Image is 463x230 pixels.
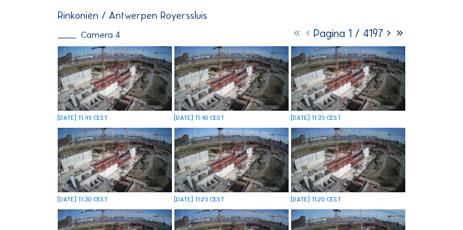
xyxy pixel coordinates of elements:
div: [DATE] 11:45 CEST [58,115,108,121]
img: image_53102289 [174,46,289,111]
div: [DATE] 11:20 CEST [291,197,341,203]
img: image_53102209 [291,46,405,111]
div: [DATE] 11:25 CEST [174,197,225,203]
img: image_53101735 [291,128,405,192]
span: Pagina 1 / 4197 [314,27,383,40]
div: [DATE] 11:30 CEST [58,197,108,203]
img: image_53102042 [58,128,172,192]
img: image_53101888 [174,128,289,192]
img: image_53102437 [58,46,172,111]
div: Rinkoniën / Antwerpen Royerssluis [58,11,207,21]
div: [DATE] 11:40 CEST [174,115,225,121]
div: Camera 4 [58,30,120,40]
div: [DATE] 11:35 CEST [291,115,341,121]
